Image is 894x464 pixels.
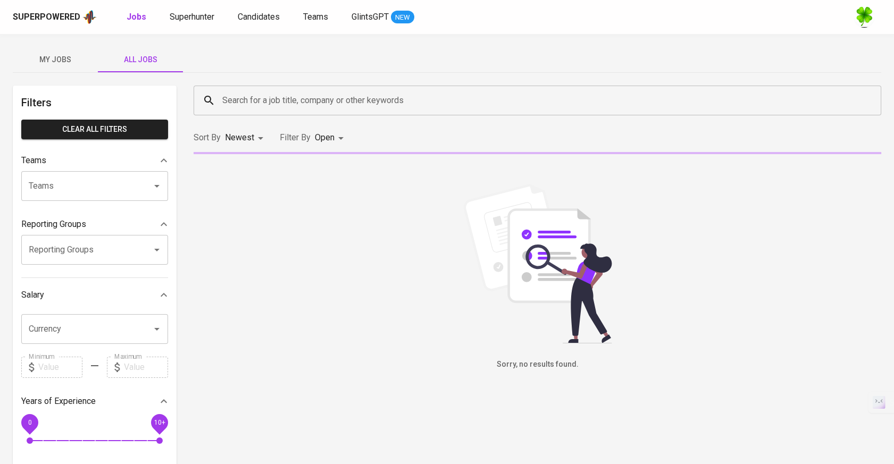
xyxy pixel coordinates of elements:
[124,357,168,378] input: Value
[149,242,164,257] button: Open
[104,53,177,66] span: All Jobs
[13,11,80,23] div: Superpowered
[30,123,160,136] span: Clear All filters
[82,9,97,25] img: app logo
[149,322,164,336] button: Open
[238,12,280,22] span: Candidates
[21,391,168,412] div: Years of Experience
[238,11,282,24] a: Candidates
[352,11,414,24] a: GlintsGPT NEW
[194,359,881,370] h6: Sorry, no results found.
[458,184,617,343] img: file_searching.svg
[154,418,165,426] span: 10+
[149,179,164,193] button: Open
[21,94,168,111] h6: Filters
[170,11,216,24] a: Superhunter
[352,12,389,22] span: GlintsGPT
[194,131,221,144] p: Sort By
[127,11,148,24] a: Jobs
[21,284,168,306] div: Salary
[21,218,86,231] p: Reporting Groups
[854,6,875,28] img: f9493b8c-82b8-4f41-8722-f5d69bb1b761.jpg
[21,150,168,171] div: Teams
[170,12,214,22] span: Superhunter
[19,53,91,66] span: My Jobs
[21,395,96,408] p: Years of Experience
[127,12,146,22] b: Jobs
[315,128,347,148] div: Open
[391,12,414,23] span: NEW
[303,11,330,24] a: Teams
[315,132,335,142] span: Open
[38,357,82,378] input: Value
[225,131,254,144] p: Newest
[280,131,311,144] p: Filter By
[303,12,328,22] span: Teams
[225,128,267,148] div: Newest
[21,154,46,167] p: Teams
[13,9,97,25] a: Superpoweredapp logo
[21,214,168,235] div: Reporting Groups
[21,120,168,139] button: Clear All filters
[28,418,31,426] span: 0
[21,289,44,301] p: Salary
